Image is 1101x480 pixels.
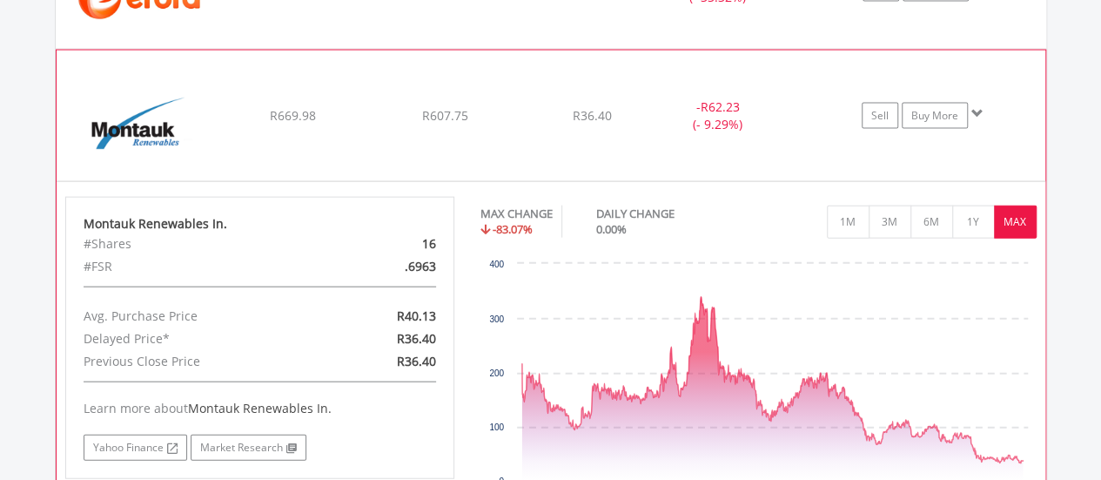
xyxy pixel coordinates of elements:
[323,233,449,255] div: 16
[70,328,323,350] div: Delayed Price*
[489,423,504,432] text: 100
[397,308,436,324] span: R40.13
[596,206,735,222] div: DAILY CHANGE
[70,233,323,255] div: #Shares
[862,103,898,129] a: Sell
[652,98,782,133] div: - (- 9.29%)
[84,435,187,461] a: Yahoo Finance
[489,314,504,324] text: 300
[70,255,323,278] div: #FSR
[84,400,437,417] div: Learn more about
[910,206,953,239] button: 6M
[84,215,437,233] div: Montauk Renewables In.
[480,206,553,222] div: MAX CHANGE
[489,260,504,269] text: 400
[902,103,968,129] a: Buy More
[489,368,504,378] text: 200
[191,435,306,461] a: Market Research
[269,107,315,124] span: R669.98
[397,330,436,347] span: R36.40
[700,98,739,115] span: R62.23
[952,206,995,239] button: 1Y
[65,72,215,177] img: EQU.ZA.MKR.png
[70,350,323,373] div: Previous Close Price
[493,221,533,237] span: -83.07%
[397,353,436,369] span: R36.40
[869,206,911,239] button: 3M
[827,206,869,239] button: 1M
[70,305,323,328] div: Avg. Purchase Price
[188,400,332,416] span: Montauk Renewables In.
[573,107,612,124] span: R36.40
[421,107,467,124] span: R607.75
[994,206,1037,239] button: MAX
[323,255,449,278] div: .6963
[596,221,627,237] span: 0.00%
